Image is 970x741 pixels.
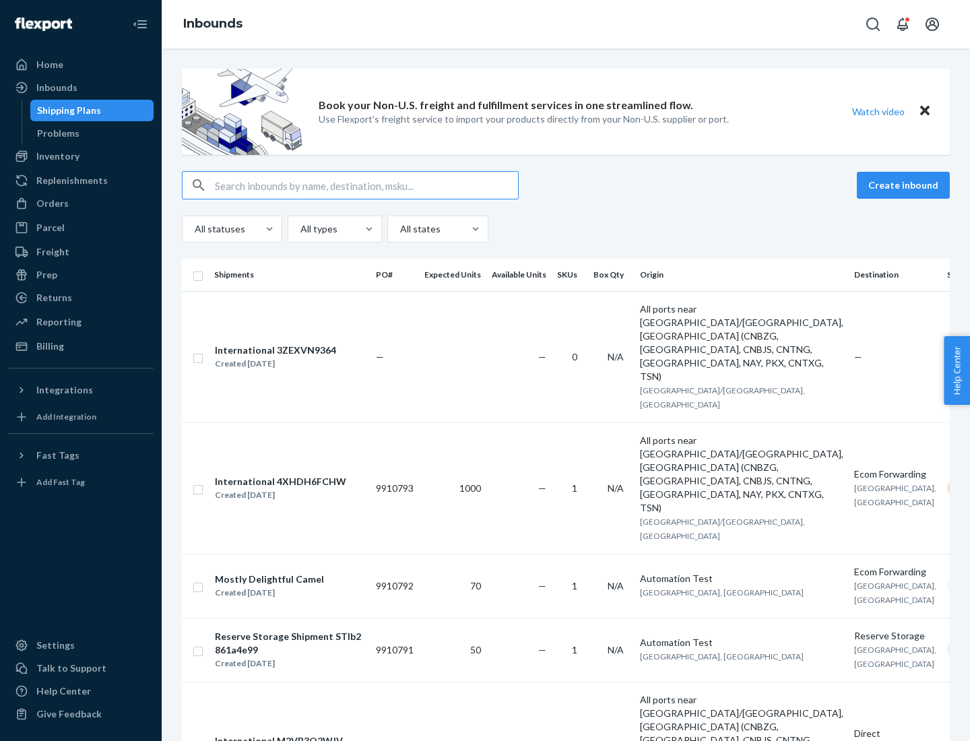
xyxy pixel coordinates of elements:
[8,54,154,75] a: Home
[215,657,364,670] div: Created [DATE]
[608,482,624,494] span: N/A
[538,644,546,655] span: —
[215,344,336,357] div: International 3ZEXVN9364
[860,11,886,38] button: Open Search Box
[8,264,154,286] a: Prep
[8,635,154,656] a: Settings
[36,150,79,163] div: Inventory
[640,517,805,541] span: [GEOGRAPHIC_DATA]/[GEOGRAPHIC_DATA], [GEOGRAPHIC_DATA]
[36,291,72,304] div: Returns
[470,580,481,591] span: 70
[640,587,804,598] span: [GEOGRAPHIC_DATA], [GEOGRAPHIC_DATA]
[36,449,79,462] div: Fast Tags
[215,586,324,600] div: Created [DATE]
[588,259,635,291] th: Box Qty
[854,629,936,643] div: Reserve Storage
[857,172,950,199] button: Create inbound
[849,259,942,291] th: Destination
[36,411,96,422] div: Add Integration
[36,221,65,234] div: Parcel
[944,336,970,405] button: Help Center
[36,81,77,94] div: Inbounds
[8,193,154,214] a: Orders
[215,172,518,199] input: Search inbounds by name, destination, msku...
[854,565,936,579] div: Ecom Forwarding
[209,259,370,291] th: Shipments
[538,580,546,591] span: —
[635,259,849,291] th: Origin
[572,482,577,494] span: 1
[8,311,154,333] a: Reporting
[572,644,577,655] span: 1
[8,335,154,357] a: Billing
[854,581,936,605] span: [GEOGRAPHIC_DATA], [GEOGRAPHIC_DATA]
[193,222,195,236] input: All statuses
[8,472,154,493] a: Add Fast Tag
[37,104,101,117] div: Shipping Plans
[843,102,913,121] button: Watch video
[889,11,916,38] button: Open notifications
[370,259,419,291] th: PO#
[854,351,862,362] span: —
[486,259,552,291] th: Available Units
[36,340,64,353] div: Billing
[36,315,82,329] div: Reporting
[36,174,108,187] div: Replenishments
[215,573,324,586] div: Mostly Delightful Camel
[640,651,804,662] span: [GEOGRAPHIC_DATA], [GEOGRAPHIC_DATA]
[8,703,154,725] button: Give Feedback
[8,379,154,401] button: Integrations
[8,170,154,191] a: Replenishments
[572,351,577,362] span: 0
[608,351,624,362] span: N/A
[15,18,72,31] img: Flexport logo
[36,662,106,675] div: Talk to Support
[127,11,154,38] button: Close Navigation
[215,475,346,488] div: International 4XHDH6FCHW
[36,476,85,488] div: Add Fast Tag
[36,58,63,71] div: Home
[36,245,69,259] div: Freight
[419,259,486,291] th: Expected Units
[399,222,400,236] input: All states
[36,639,75,652] div: Settings
[8,287,154,309] a: Returns
[376,351,384,362] span: —
[8,680,154,702] a: Help Center
[854,483,936,507] span: [GEOGRAPHIC_DATA], [GEOGRAPHIC_DATA]
[30,100,154,121] a: Shipping Plans
[916,102,934,121] button: Close
[319,98,693,113] p: Book your Non-U.S. freight and fulfillment services in one streamlined flow.
[608,644,624,655] span: N/A
[640,302,843,383] div: All ports near [GEOGRAPHIC_DATA]/[GEOGRAPHIC_DATA], [GEOGRAPHIC_DATA] (CNBZG, [GEOGRAPHIC_DATA], ...
[37,127,79,140] div: Problems
[640,636,843,649] div: Automation Test
[8,406,154,428] a: Add Integration
[552,259,588,291] th: SKUs
[640,434,843,515] div: All ports near [GEOGRAPHIC_DATA]/[GEOGRAPHIC_DATA], [GEOGRAPHIC_DATA] (CNBZG, [GEOGRAPHIC_DATA], ...
[608,580,624,591] span: N/A
[215,357,336,370] div: Created [DATE]
[215,488,346,502] div: Created [DATE]
[36,383,93,397] div: Integrations
[8,77,154,98] a: Inbounds
[854,468,936,481] div: Ecom Forwarding
[8,445,154,466] button: Fast Tags
[299,222,300,236] input: All types
[854,727,936,740] div: Direct
[215,630,364,657] div: Reserve Storage Shipment STIb2861a4e99
[854,645,936,669] span: [GEOGRAPHIC_DATA], [GEOGRAPHIC_DATA]
[8,217,154,238] a: Parcel
[172,5,253,44] ol: breadcrumbs
[8,146,154,167] a: Inventory
[183,16,243,31] a: Inbounds
[470,644,481,655] span: 50
[319,112,729,126] p: Use Flexport’s freight service to import your products directly from your Non-U.S. supplier or port.
[370,422,419,554] td: 9910793
[919,11,946,38] button: Open account menu
[370,618,419,682] td: 9910791
[36,268,57,282] div: Prep
[572,580,577,591] span: 1
[370,554,419,618] td: 9910792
